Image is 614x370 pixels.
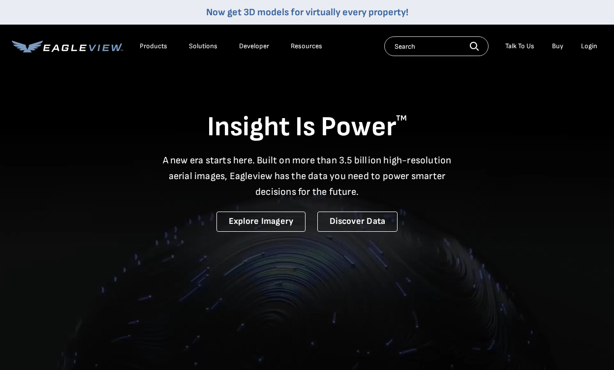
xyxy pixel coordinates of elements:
p: A new era starts here. Built on more than 3.5 billion high-resolution aerial images, Eagleview ha... [156,153,458,200]
input: Search [384,36,489,56]
div: Solutions [189,42,217,51]
div: Products [140,42,167,51]
a: Discover Data [317,212,398,232]
a: Explore Imagery [216,212,306,232]
h1: Insight Is Power [12,110,602,145]
div: Talk To Us [505,42,534,51]
a: Developer [239,42,269,51]
a: Buy [552,42,563,51]
div: Resources [291,42,322,51]
a: Now get 3D models for virtually every property! [206,6,408,18]
sup: TM [396,114,407,123]
div: Login [581,42,597,51]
